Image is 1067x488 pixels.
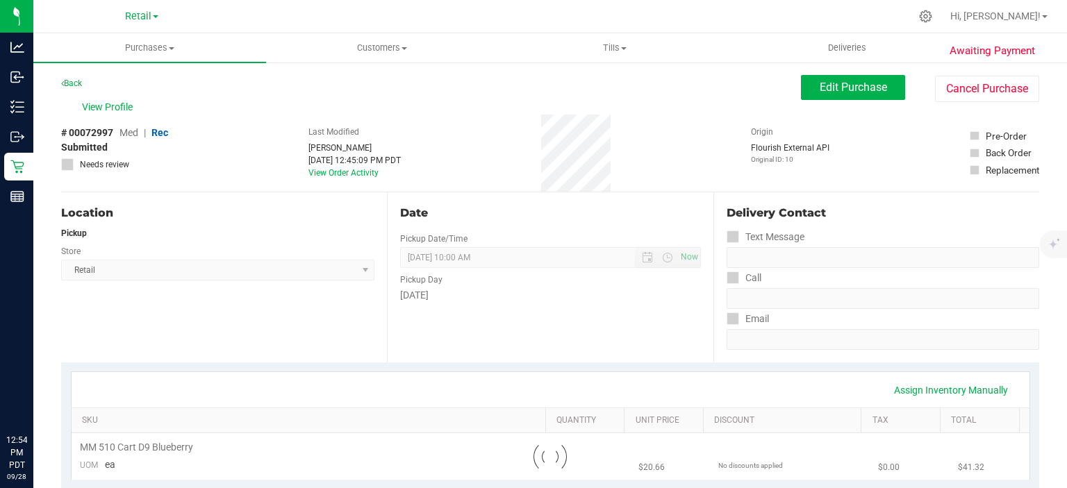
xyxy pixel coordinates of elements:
[61,205,374,221] div: Location
[61,228,87,238] strong: Pickup
[727,268,761,288] label: Call
[986,146,1032,160] div: Back Order
[82,415,540,426] a: SKU
[400,288,700,303] div: [DATE]
[308,154,401,167] div: [DATE] 12:45:09 PM PDT
[14,377,56,419] iframe: Resource center
[10,70,24,84] inline-svg: Inbound
[885,378,1017,402] a: Assign Inventory Manually
[636,415,698,426] a: Unit Price
[727,227,804,247] label: Text Message
[119,127,138,138] span: Med
[950,10,1041,22] span: Hi, [PERSON_NAME]!
[61,140,108,155] span: Submitted
[10,100,24,114] inline-svg: Inventory
[917,10,934,23] div: Manage settings
[499,33,731,62] a: Tills
[400,274,442,286] label: Pickup Day
[400,233,468,245] label: Pickup Date/Time
[820,81,887,94] span: Edit Purchase
[556,415,619,426] a: Quantity
[82,100,138,115] span: View Profile
[727,309,769,329] label: Email
[714,415,856,426] a: Discount
[266,33,499,62] a: Customers
[308,168,379,178] a: View Order Activity
[499,42,731,54] span: Tills
[986,129,1027,143] div: Pre-Order
[951,415,1014,426] a: Total
[809,42,885,54] span: Deliveries
[151,127,168,138] span: Rec
[400,205,700,221] div: Date
[61,126,113,140] span: # 00072997
[731,33,963,62] a: Deliveries
[61,245,81,258] label: Store
[727,205,1039,221] div: Delivery Contact
[950,43,1035,59] span: Awaiting Payment
[751,142,829,165] div: Flourish External API
[6,434,27,471] p: 12:54 PM PDT
[308,126,359,138] label: Last Modified
[10,190,24,203] inline-svg: Reports
[801,75,905,100] button: Edit Purchase
[727,247,1039,268] input: Format: (999) 999-9999
[751,154,829,165] p: Original ID: 10
[125,10,151,22] span: Retail
[10,130,24,144] inline-svg: Outbound
[10,40,24,54] inline-svg: Analytics
[986,163,1039,177] div: Replacement
[727,288,1039,309] input: Format: (999) 999-9999
[872,415,935,426] a: Tax
[144,127,146,138] span: |
[935,76,1039,102] button: Cancel Purchase
[33,42,266,54] span: Purchases
[267,42,498,54] span: Customers
[80,158,129,171] span: Needs review
[751,126,773,138] label: Origin
[10,160,24,174] inline-svg: Retail
[6,471,27,482] p: 09/28
[308,142,401,154] div: [PERSON_NAME]
[33,33,266,62] a: Purchases
[61,78,82,88] a: Back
